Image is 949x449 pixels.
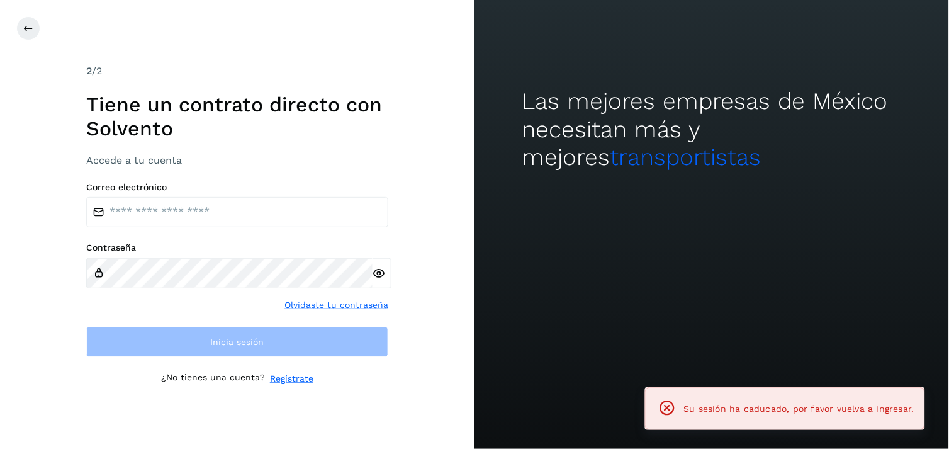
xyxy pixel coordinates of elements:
[270,372,313,385] a: Regístrate
[522,88,901,171] h2: Las mejores empresas de México necesitan más y mejores
[211,338,264,346] span: Inicia sesión
[86,182,388,193] label: Correo electrónico
[86,242,388,253] label: Contraseña
[86,327,388,357] button: Inicia sesión
[86,93,388,141] h1: Tiene un contrato directo con Solvento
[86,154,388,166] h3: Accede a tu cuenta
[610,144,761,171] span: transportistas
[161,372,265,385] p: ¿No tienes una cuenta?
[86,64,388,79] div: /2
[284,298,388,312] a: Olvidaste tu contraseña
[86,65,92,77] span: 2
[684,404,914,414] span: Su sesión ha caducado, por favor vuelva a ingresar.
